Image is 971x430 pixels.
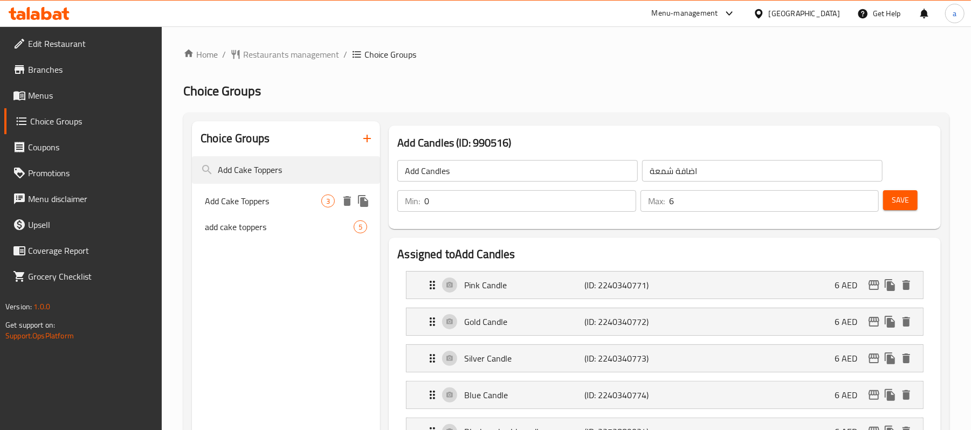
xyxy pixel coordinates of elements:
span: Coverage Report [28,244,154,257]
span: Choice Groups [30,115,154,128]
span: Get support on: [5,318,55,332]
a: Support.OpsPlatform [5,329,74,343]
a: Coupons [4,134,162,160]
a: Promotions [4,160,162,186]
p: Silver Candle [464,352,584,365]
span: Branches [28,63,154,76]
input: search [192,156,380,184]
a: Coverage Report [4,238,162,263]
a: Upsell [4,212,162,238]
p: 6 AED [835,315,866,328]
span: 3 [322,196,334,206]
button: edit [866,314,882,330]
div: add cake toppers5 [192,214,380,240]
a: Choice Groups [4,108,162,134]
a: Restaurants management [230,48,339,61]
p: (ID: 2240340772) [585,315,665,328]
div: Menu-management [652,7,718,20]
div: [GEOGRAPHIC_DATA] [769,8,840,19]
p: Gold Candle [464,315,584,328]
span: 1.0.0 [33,300,50,314]
p: (ID: 2240340774) [585,389,665,401]
div: Expand [407,345,923,372]
button: delete [898,314,914,330]
span: 5 [354,222,367,232]
li: Expand [397,340,932,377]
h2: Choice Groups [201,130,270,147]
div: Add Cake Toppers3deleteduplicate [192,188,380,214]
button: duplicate [355,193,371,209]
button: delete [339,193,355,209]
span: Add Cake Toppers [205,195,321,207]
a: Edit Restaurant [4,31,162,57]
span: Restaurants management [243,48,339,61]
button: Save [883,190,918,210]
button: edit [866,277,882,293]
p: Pink Candle [464,279,584,292]
p: Max: [648,195,665,207]
span: Choice Groups [183,79,261,103]
a: Home [183,48,218,61]
p: 6 AED [835,352,866,365]
p: (ID: 2240340771) [585,279,665,292]
span: Upsell [28,218,154,231]
h3: Add Candles (ID: 990516) [397,134,932,151]
a: Grocery Checklist [4,263,162,289]
li: Expand [397,267,932,303]
div: Expand [407,308,923,335]
button: edit [866,350,882,366]
span: Menus [28,89,154,102]
p: 6 AED [835,389,866,401]
span: Save [892,193,909,207]
span: Coupons [28,141,154,154]
p: Blue Candle [464,389,584,401]
button: duplicate [882,277,898,293]
span: Promotions [28,167,154,179]
span: Menu disclaimer [28,192,154,205]
li: Expand [397,377,932,413]
li: Expand [397,303,932,340]
span: Version: [5,300,32,314]
div: Expand [407,382,923,408]
div: Choices [321,195,335,207]
button: delete [898,277,914,293]
a: Menu disclaimer [4,186,162,212]
div: Expand [407,272,923,299]
button: edit [866,387,882,403]
p: (ID: 2240340773) [585,352,665,365]
li: / [343,48,347,61]
li: / [222,48,226,61]
h2: Assigned to Add Candles [397,246,932,262]
a: Menus [4,82,162,108]
p: 6 AED [835,279,866,292]
span: Choice Groups [364,48,416,61]
button: duplicate [882,387,898,403]
p: Min: [405,195,420,207]
button: duplicate [882,350,898,366]
button: duplicate [882,314,898,330]
span: a [953,8,956,19]
span: add cake toppers [205,220,354,233]
span: Grocery Checklist [28,270,154,283]
span: Edit Restaurant [28,37,154,50]
a: Branches [4,57,162,82]
nav: breadcrumb [183,48,949,61]
button: delete [898,387,914,403]
div: Choices [354,220,367,233]
button: delete [898,350,914,366]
